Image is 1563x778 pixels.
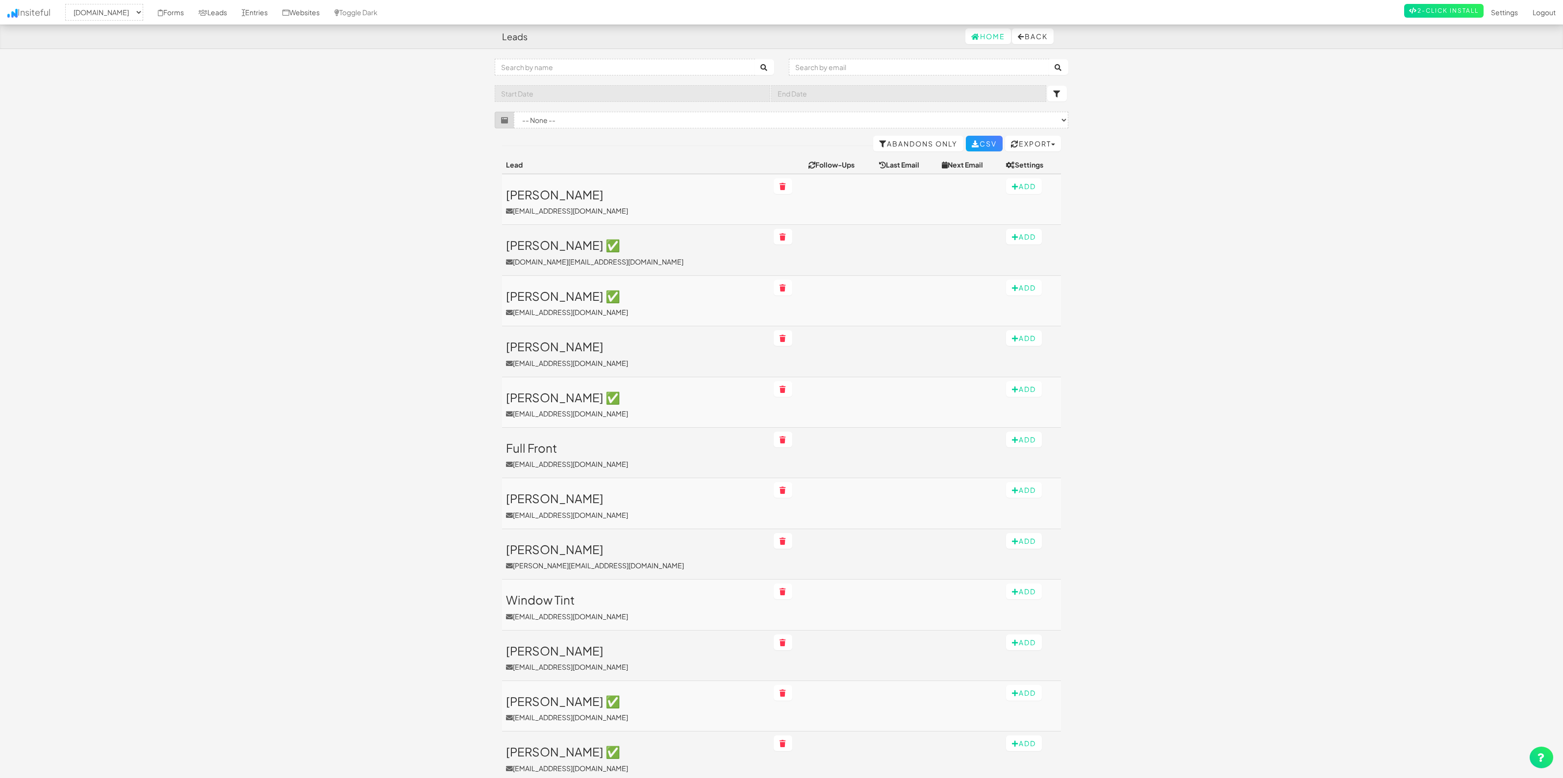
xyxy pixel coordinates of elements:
[1006,381,1042,397] button: Add
[506,239,766,266] a: [PERSON_NAME] ✅[DOMAIN_NAME][EMAIL_ADDRESS][DOMAIN_NAME]
[495,59,755,75] input: Search by name
[506,560,766,570] p: [PERSON_NAME][EMAIL_ADDRESS][DOMAIN_NAME]
[789,59,1049,75] input: Search by email
[1006,280,1042,295] button: Add
[1006,634,1042,650] button: Add
[875,156,938,174] th: Last Email
[506,593,766,606] h3: Window Tint
[1006,229,1042,244] button: Add
[506,290,766,302] h3: [PERSON_NAME] ✅
[506,441,766,469] a: Full Front[EMAIL_ADDRESS][DOMAIN_NAME]
[506,644,766,672] a: [PERSON_NAME][EMAIL_ADDRESS][DOMAIN_NAME]
[1006,482,1042,498] button: Add
[1006,583,1042,599] button: Add
[506,307,766,317] p: [EMAIL_ADDRESS][DOMAIN_NAME]
[1002,156,1061,174] th: Settings
[502,156,770,174] th: Lead
[938,156,1002,174] th: Next Email
[506,188,766,201] h3: [PERSON_NAME]
[506,409,766,418] p: [EMAIL_ADDRESS][DOMAIN_NAME]
[506,239,766,251] h3: [PERSON_NAME] ✅
[506,492,766,519] a: [PERSON_NAME][EMAIL_ADDRESS][DOMAIN_NAME]
[1006,432,1042,447] button: Add
[506,492,766,505] h3: [PERSON_NAME]
[1404,4,1484,18] a: 2-Click Install
[506,510,766,520] p: [EMAIL_ADDRESS][DOMAIN_NAME]
[1005,136,1061,151] button: Export
[506,257,766,267] p: [DOMAIN_NAME][EMAIL_ADDRESS][DOMAIN_NAME]
[1006,178,1042,194] button: Add
[506,441,766,454] h3: Full Front
[506,188,766,216] a: [PERSON_NAME][EMAIL_ADDRESS][DOMAIN_NAME]
[506,290,766,317] a: [PERSON_NAME] ✅[EMAIL_ADDRESS][DOMAIN_NAME]
[506,763,766,773] p: [EMAIL_ADDRESS][DOMAIN_NAME]
[506,593,766,621] a: Window Tint[EMAIL_ADDRESS][DOMAIN_NAME]
[805,156,875,174] th: Follow-Ups
[771,85,1047,102] input: End Date
[506,340,766,353] h3: [PERSON_NAME]
[966,136,1003,151] a: CSV
[506,391,766,418] a: [PERSON_NAME] ✅[EMAIL_ADDRESS][DOMAIN_NAME]
[506,712,766,722] p: [EMAIL_ADDRESS][DOMAIN_NAME]
[495,85,770,102] input: Start Date
[506,391,766,404] h3: [PERSON_NAME] ✅
[506,644,766,657] h3: [PERSON_NAME]
[1006,685,1042,701] button: Add
[506,358,766,368] p: [EMAIL_ADDRESS][DOMAIN_NAME]
[506,695,766,722] a: [PERSON_NAME] ✅[EMAIL_ADDRESS][DOMAIN_NAME]
[873,136,963,151] a: Abandons Only
[506,543,766,556] h3: [PERSON_NAME]
[1006,533,1042,549] button: Add
[1006,330,1042,346] button: Add
[506,662,766,672] p: [EMAIL_ADDRESS][DOMAIN_NAME]
[502,32,528,42] h4: Leads
[506,745,766,758] h3: [PERSON_NAME] ✅
[1012,28,1054,44] button: Back
[506,611,766,621] p: [EMAIL_ADDRESS][DOMAIN_NAME]
[506,543,766,570] a: [PERSON_NAME][PERSON_NAME][EMAIL_ADDRESS][DOMAIN_NAME]
[506,695,766,707] h3: [PERSON_NAME] ✅
[506,340,766,367] a: [PERSON_NAME][EMAIL_ADDRESS][DOMAIN_NAME]
[1006,735,1042,751] button: Add
[506,206,766,216] p: [EMAIL_ADDRESS][DOMAIN_NAME]
[7,9,18,18] img: icon.png
[965,28,1011,44] a: Home
[506,745,766,773] a: [PERSON_NAME] ✅[EMAIL_ADDRESS][DOMAIN_NAME]
[506,459,766,469] p: [EMAIL_ADDRESS][DOMAIN_NAME]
